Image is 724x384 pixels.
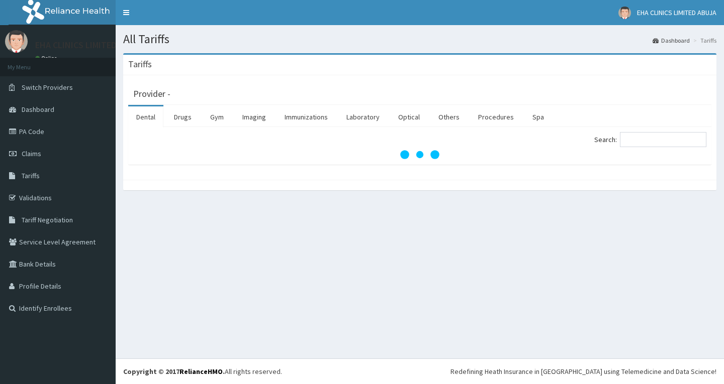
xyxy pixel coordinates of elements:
[35,55,59,62] a: Online
[22,149,41,158] span: Claims
[22,215,73,224] span: Tariff Negotiation
[128,106,163,127] a: Dental
[116,358,724,384] footer: All rights reserved.
[234,106,274,127] a: Imaging
[470,106,522,127] a: Procedures
[277,106,336,127] a: Immunizations
[691,36,716,45] li: Tariffs
[179,367,223,376] a: RelianceHMO
[430,106,468,127] a: Others
[5,30,28,53] img: User Image
[128,60,152,69] h3: Tariffs
[22,171,40,180] span: Tariffs
[166,106,200,127] a: Drugs
[123,33,716,46] h1: All Tariffs
[202,106,232,127] a: Gym
[637,8,716,17] span: EHA CLINICS LIMITED ABUJA
[123,367,225,376] strong: Copyright © 2017 .
[133,89,170,98] h3: Provider -
[594,132,706,147] label: Search:
[653,36,690,45] a: Dashboard
[390,106,428,127] a: Optical
[524,106,552,127] a: Spa
[400,135,440,175] svg: audio-loading
[22,105,54,114] span: Dashboard
[618,7,631,19] img: User Image
[338,106,388,127] a: Laboratory
[620,132,706,147] input: Search:
[450,366,716,376] div: Redefining Heath Insurance in [GEOGRAPHIC_DATA] using Telemedicine and Data Science!
[22,83,73,92] span: Switch Providers
[35,41,144,50] p: EHA CLINICS LIMITED ABUJA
